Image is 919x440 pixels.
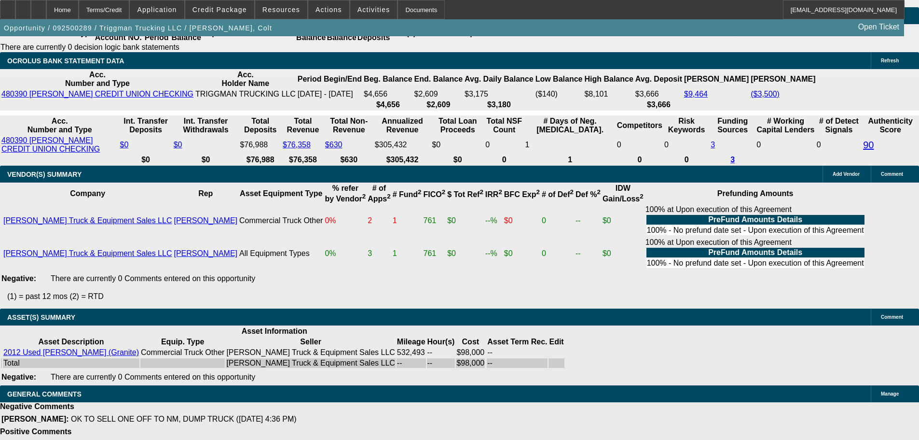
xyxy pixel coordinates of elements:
sup: 2 [387,193,390,200]
th: $4,656 [363,100,412,110]
td: [PERSON_NAME] Truck & Equipment Sales LLC [226,348,395,357]
td: $0 [602,205,644,237]
td: 100% - No prefund date set - Upon execution of this Agreement [646,226,864,235]
sup: 2 [418,188,421,196]
td: Commercial Truck Other [239,205,323,237]
span: Comment [881,171,903,177]
a: 3 [711,141,715,149]
td: TRIGGMAN TRUCKING LLC [195,89,296,99]
td: All Equipment Types [239,238,323,270]
sup: 2 [498,188,502,196]
td: [PERSON_NAME] Truck & Equipment Sales LLC [226,358,395,368]
a: 2012 Used [PERSON_NAME] (Granite) [3,348,139,356]
span: There are currently 0 Comments entered on this opportunity [51,373,255,381]
td: -- [487,348,548,357]
th: $76,358 [282,155,324,165]
td: 0 [816,136,862,154]
td: $3,175 [464,89,534,99]
b: # of Def [542,190,574,199]
sup: 2 [480,188,483,196]
div: Total [3,359,139,368]
span: Add Vendor [833,171,860,177]
a: 480390 [PERSON_NAME] CREDIT UNION CHECKING [1,90,193,98]
th: Total Non-Revenue [325,116,373,135]
th: 0 [664,155,709,165]
td: $98,000 [456,348,485,357]
button: Activities [350,0,398,19]
span: Comment [881,314,903,320]
td: -- [427,348,455,357]
th: Asset Term Recommendation [487,337,548,347]
span: Opportunity / 092500289 / Triggman Trucking LLC / [PERSON_NAME], Colt [4,24,272,32]
td: $0 [504,238,540,270]
td: -- [575,238,601,270]
th: $630 [325,155,373,165]
th: Authenticity Score [863,116,918,135]
td: -- [397,358,426,368]
a: $630 [325,141,343,149]
th: # of Detect Signals [816,116,862,135]
td: 1 [392,238,422,270]
sup: 2 [640,193,643,200]
a: [PERSON_NAME] [174,216,237,225]
th: Sum of the Total NSF Count and Total Overdraft Fee Count from Ocrolus [485,116,523,135]
b: Asset Information [242,327,307,335]
th: Equip. Type [140,337,225,347]
b: % refer by Vendor [325,184,366,203]
th: Int. Transfer Withdrawals [173,116,239,135]
th: $3,180 [464,100,534,110]
span: GENERAL COMMENTS [7,390,82,398]
b: Mileage [397,338,425,346]
td: 0 [617,136,663,154]
td: 532,493 [397,348,426,357]
p: (1) = past 12 mos (2) = RTD [7,292,919,301]
td: $8,101 [584,89,633,99]
b: IDW Gain/Loss [603,184,644,203]
a: $9,464 [684,90,708,98]
th: # Working Capital Lenders [756,116,815,135]
th: [PERSON_NAME] [750,70,816,88]
td: $3,666 [635,89,683,99]
div: 100% at Upon execution of this Agreement [645,238,865,269]
th: Edit [549,337,564,347]
sup: 2 [362,193,366,200]
th: Period Begin/End [297,70,362,88]
th: Beg. Balance [363,70,412,88]
a: $0 [174,141,182,149]
td: 1 [524,136,615,154]
td: -- [487,358,548,368]
td: $2,609 [414,89,463,99]
td: 0 [541,205,574,237]
td: [DATE] - [DATE] [297,89,362,99]
th: $305,432 [374,155,431,165]
span: 0 [756,141,761,149]
td: 3 [367,238,391,270]
th: Avg. Deposit [635,70,683,88]
th: Low Balance [535,70,583,88]
b: Seller [300,338,321,346]
td: 761 [423,238,446,270]
td: --% [485,205,503,237]
td: --% [485,238,503,270]
td: -- [427,358,455,368]
th: 1 [524,155,615,165]
td: $0 [447,205,484,237]
th: Int. Transfer Deposits [120,116,172,135]
th: $76,988 [239,155,281,165]
a: [PERSON_NAME] Truck & Equipment Sales LLC [3,249,172,257]
th: Total Revenue [282,116,324,135]
th: Risk Keywords [664,116,709,135]
td: $4,656 [363,89,412,99]
span: Resources [262,6,300,14]
span: Credit Package [192,6,247,14]
span: OK TO SELL ONE OFF TO NM, DUMP TRUCK ([DATE] 4:36 PM) [71,415,297,423]
th: 0 [617,155,663,165]
span: Application [137,6,177,14]
button: Application [130,0,184,19]
sup: 2 [570,188,574,196]
span: Manage [881,391,899,397]
span: OCROLUS BANK STATEMENT DATA [7,57,124,65]
th: $0 [120,155,172,165]
a: 90 [863,140,874,150]
th: End. Balance [414,70,463,88]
